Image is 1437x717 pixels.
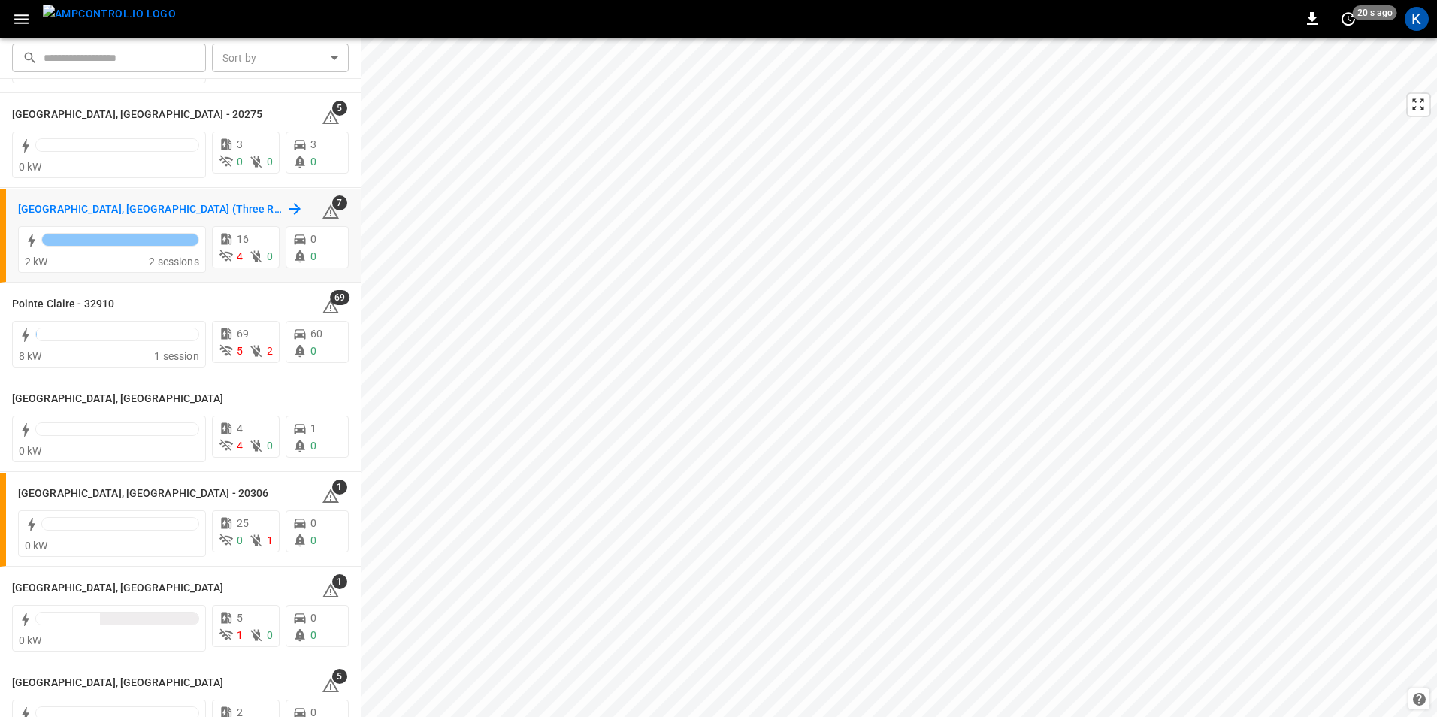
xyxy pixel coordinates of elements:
[332,480,347,495] span: 1
[1405,7,1429,31] div: profile-icon
[310,345,316,357] span: 0
[310,517,316,529] span: 0
[310,233,316,245] span: 0
[310,534,316,546] span: 0
[149,256,199,268] span: 2 sessions
[310,138,316,150] span: 3
[332,195,347,210] span: 7
[12,107,262,123] h6: Parkville, MO - 20275
[267,629,273,641] span: 0
[310,422,316,434] span: 1
[237,328,249,340] span: 69
[330,290,349,305] span: 69
[237,612,243,624] span: 5
[332,101,347,116] span: 5
[237,629,243,641] span: 1
[43,5,176,23] img: ampcontrol.io logo
[19,634,42,646] span: 0 kW
[332,574,347,589] span: 1
[1353,5,1397,20] span: 20 s ago
[267,250,273,262] span: 0
[237,233,249,245] span: 16
[12,296,114,313] h6: Pointe Claire - 32910
[237,345,243,357] span: 5
[310,156,316,168] span: 0
[154,350,198,362] span: 1 session
[1336,7,1360,31] button: set refresh interval
[267,345,273,357] span: 2
[19,445,42,457] span: 0 kW
[12,580,224,597] h6: Riverside, CA
[237,250,243,262] span: 4
[19,161,42,173] span: 0 kW
[25,540,48,552] span: 0 kW
[18,201,283,218] h6: Pittsburgh, PA (Three Rivers)
[310,629,316,641] span: 0
[310,328,322,340] span: 60
[25,256,48,268] span: 2 kW
[267,534,273,546] span: 1
[332,669,347,684] span: 5
[18,486,268,502] h6: Richmond, CA - 20306
[361,38,1437,717] canvas: Map
[237,440,243,452] span: 4
[237,534,243,546] span: 0
[310,440,316,452] span: 0
[237,422,243,434] span: 4
[19,350,42,362] span: 8 kW
[267,440,273,452] span: 0
[12,675,224,691] h6: Schaumburg, IL
[237,156,243,168] span: 0
[267,156,273,168] span: 0
[310,612,316,624] span: 0
[237,517,249,529] span: 25
[12,391,224,407] h6: Providence, RI
[237,138,243,150] span: 3
[310,250,316,262] span: 0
